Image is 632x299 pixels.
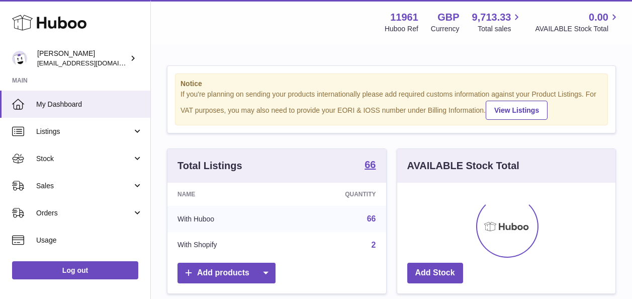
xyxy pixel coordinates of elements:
[535,24,620,34] span: AVAILABLE Stock Total
[12,261,138,279] a: Log out
[167,183,285,206] th: Name
[36,100,143,109] span: My Dashboard
[37,49,128,68] div: [PERSON_NAME]
[478,24,522,34] span: Total sales
[472,11,523,34] a: 9,713.33 Total sales
[437,11,459,24] strong: GBP
[177,263,276,283] a: Add products
[285,183,386,206] th: Quantity
[486,101,548,120] a: View Listings
[177,159,242,173] h3: Total Listings
[589,11,608,24] span: 0.00
[167,232,285,258] td: With Shopify
[431,24,460,34] div: Currency
[180,90,602,120] div: If you're planning on sending your products internationally please add required customs informati...
[36,127,132,136] span: Listings
[12,51,27,66] img: internalAdmin-11961@internal.huboo.com
[37,59,148,67] span: [EMAIL_ADDRESS][DOMAIN_NAME]
[407,263,463,283] a: Add Stock
[472,11,511,24] span: 9,713.33
[36,208,132,218] span: Orders
[36,181,132,191] span: Sales
[535,11,620,34] a: 0.00 AVAILABLE Stock Total
[385,24,418,34] div: Huboo Ref
[180,79,602,89] strong: Notice
[407,159,519,173] h3: AVAILABLE Stock Total
[167,206,285,232] td: With Huboo
[390,11,418,24] strong: 11961
[367,214,376,223] a: 66
[365,160,376,172] a: 66
[36,154,132,164] span: Stock
[365,160,376,170] strong: 66
[372,241,376,249] a: 2
[36,236,143,245] span: Usage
